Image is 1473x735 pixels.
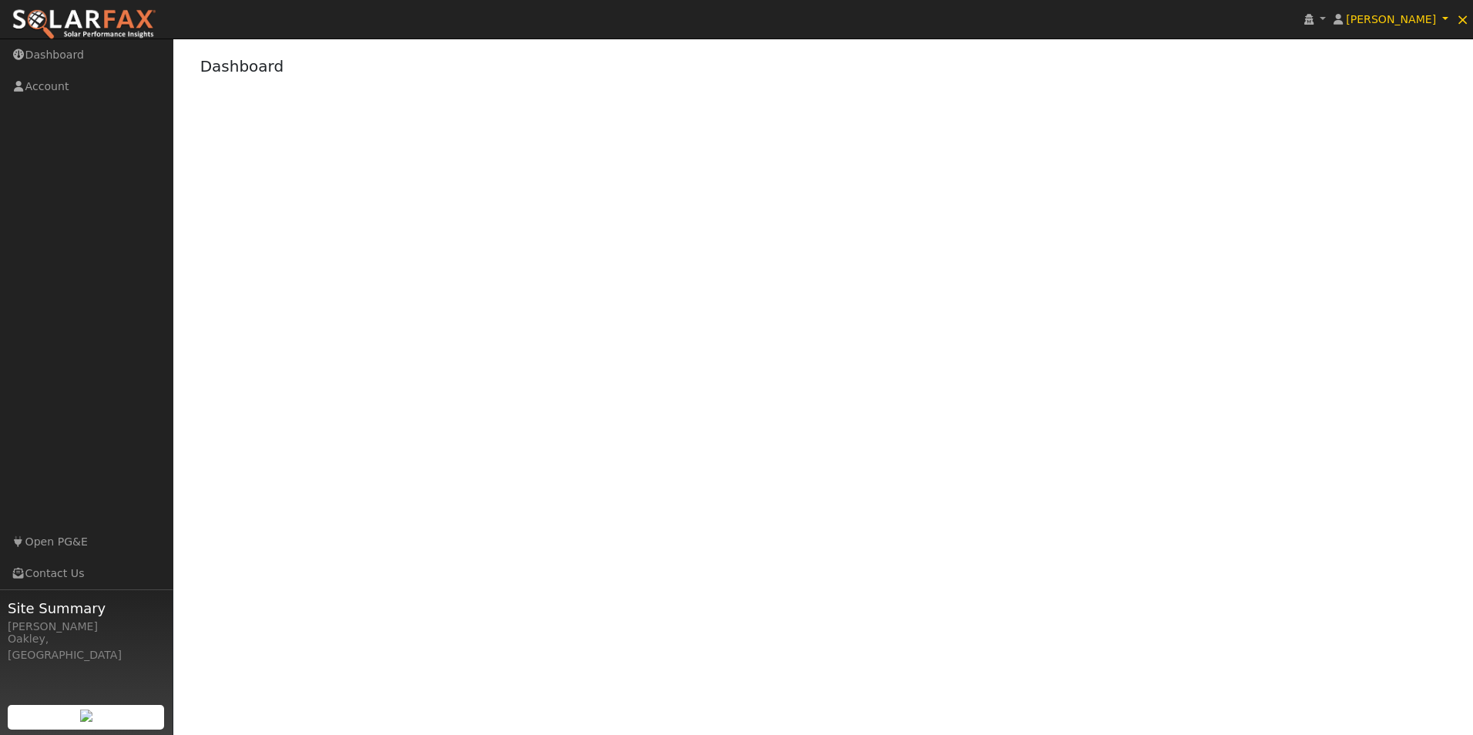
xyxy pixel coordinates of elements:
a: Dashboard [200,57,284,76]
img: SolarFax [12,8,156,41]
span: [PERSON_NAME] [1346,13,1436,25]
div: Oakley, [GEOGRAPHIC_DATA] [8,631,165,663]
span: × [1456,10,1469,29]
span: Site Summary [8,598,165,619]
div: [PERSON_NAME] [8,619,165,635]
img: retrieve [80,710,92,722]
